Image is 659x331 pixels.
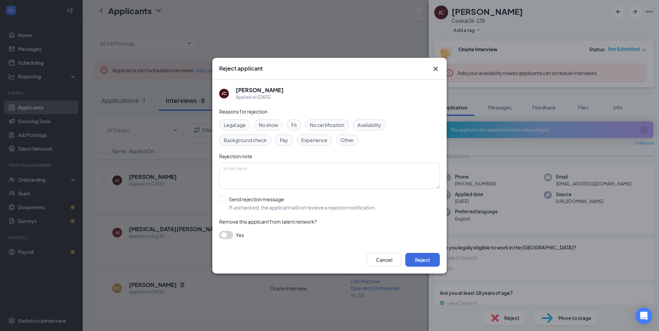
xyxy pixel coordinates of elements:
span: Rejection note [219,153,252,159]
button: Cancel [367,253,401,267]
span: Fit [291,121,297,129]
span: Background check [224,136,267,144]
span: Reasons for rejection [219,108,267,115]
h3: Reject applicant [219,65,263,72]
span: Experience [301,136,327,144]
button: Close [432,65,440,73]
div: Applied on [DATE] [236,94,284,101]
span: Yes [236,231,244,239]
svg: Cross [432,65,440,73]
span: Remove this applicant from talent network? [219,218,317,225]
span: Availability [357,121,381,129]
span: No show [259,121,278,129]
div: Open Intercom Messenger [636,308,652,324]
span: Legal age [224,121,246,129]
span: Pay [280,136,288,144]
span: No certification [310,121,344,129]
h5: [PERSON_NAME] [236,86,284,94]
span: Other [341,136,354,144]
div: JC [222,90,226,96]
button: Reject [405,253,440,267]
